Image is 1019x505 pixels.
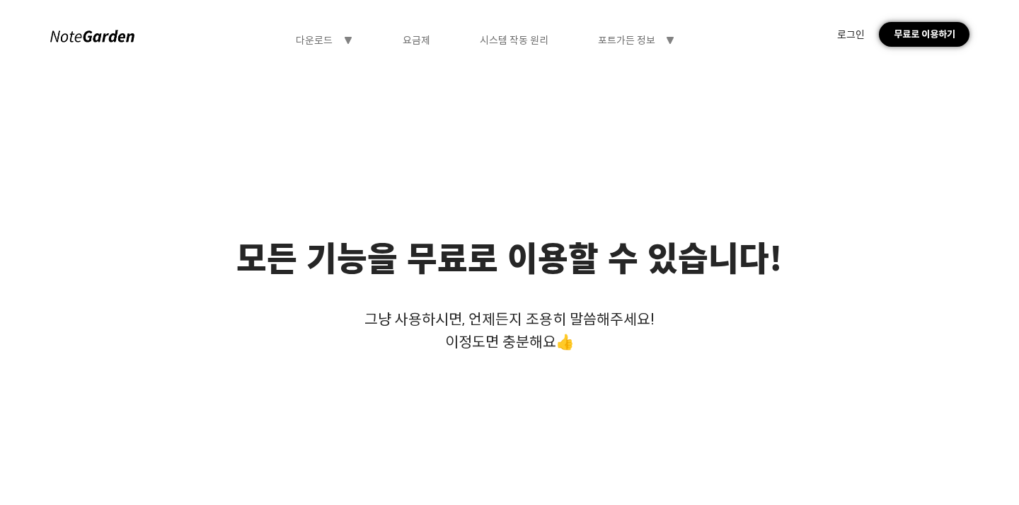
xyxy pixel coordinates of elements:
font: 모든 기능을 무료로 이용할 수 있습니다! [236,232,783,280]
font: 무료로 이용하기 [894,28,955,40]
font: 요금제 [403,34,430,47]
font: 그냥 사용하시면, [364,310,465,329]
font: 시스템 작동 원리 [480,34,548,47]
font: 언제든지 조용히 말씀해주세요! [468,310,655,329]
font: 다운로드 [296,34,333,47]
font: 포트가든 정보 [598,34,655,47]
font: 이정도면 충분해요👍 [445,333,575,351]
font: 로그인 [837,28,865,41]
